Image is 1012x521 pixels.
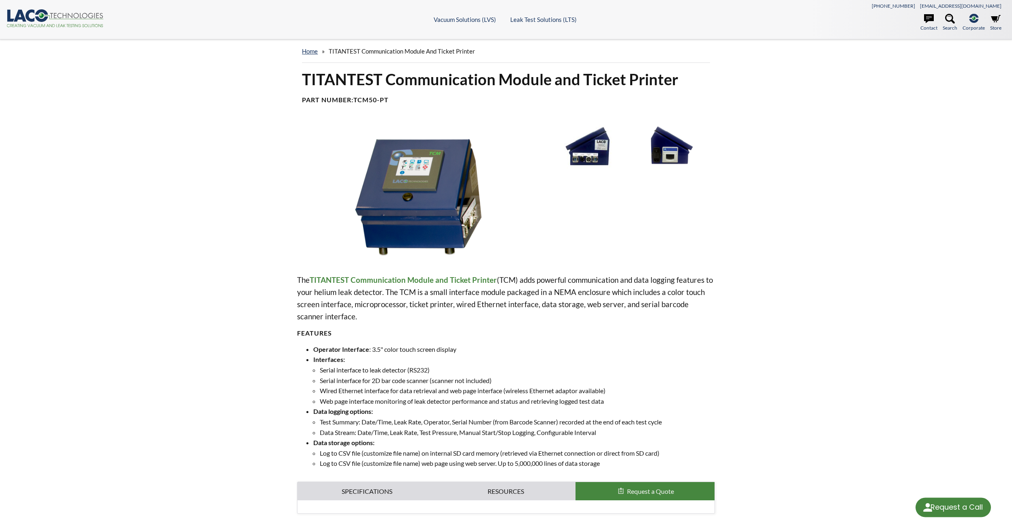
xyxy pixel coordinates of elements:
[320,365,715,375] li: Serial interface to leak detector (RS232)
[990,14,1001,32] a: Store
[921,501,934,514] img: round button
[576,482,715,501] button: Request a Quote
[631,124,711,168] img: TCM50 Ticket Printer, left side view
[297,329,715,338] h4: FEATURES
[310,275,497,284] strong: TITANTEST Communication Module and Ticket Printer
[920,14,937,32] a: Contact
[297,274,715,323] p: The (TCM) adds powerful communication and data logging features to your helium leak detector. The...
[320,458,715,469] li: Log to CSV file (customize file name) web page using web server. Up to 5,000,000 lines of data st...
[297,124,541,261] img: TCM50 Communication Module image, front view
[313,407,373,415] strong: Data logging options:
[920,3,1001,9] a: [EMAIL_ADDRESS][DOMAIN_NAME]
[297,482,436,501] a: Specifications
[434,16,496,23] a: Vacuum Solutions (LVS)
[302,96,710,104] h4: Part Number:
[329,47,475,55] span: TITANTEST Communication Module and Ticket Printer
[320,427,715,438] li: Data Stream: Date/Time, Leak Rate, Test Pressure, Manual Start/Stop Logging, Configurable Interval
[916,498,991,517] div: Request a Call
[353,96,389,103] b: TCM50-PT
[943,14,957,32] a: Search
[320,375,715,386] li: Serial interface for 2D bar code scanner (scanner not included)
[302,40,710,63] div: »
[320,417,715,427] li: Test Summary: Date/Time, Leak Rate, Operator, Serial Number (from Barcode Scanner) recorded at th...
[931,498,983,517] div: Request a Call
[302,47,318,55] a: home
[320,396,715,407] li: Web page interface monitoring of leak detector performance and status and retrieving logged test ...
[872,3,915,9] a: [PHONE_NUMBER]
[627,487,674,495] span: Request a Quote
[313,345,369,353] strong: Operator Interface
[313,439,374,446] strong: Data storage options:
[320,385,715,396] li: Wired Ethernet interface for data retrieval and web page interface (wireless Ethernet adaptor ava...
[436,482,576,501] a: Resources
[302,69,710,89] h1: TITANTEST Communication Module and Ticket Printer
[320,448,715,459] li: Log to CSV file (customize file name) on internal SD card memory (retrieved via Ethernet connecti...
[313,344,715,355] li: : 3.5" color touch screen display
[548,124,627,168] img: TCM50 Communication Module Printer, right side view
[313,355,345,363] strong: Interfaces:
[510,16,577,23] a: Leak Test Solutions (LTS)
[963,24,985,32] span: Corporate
